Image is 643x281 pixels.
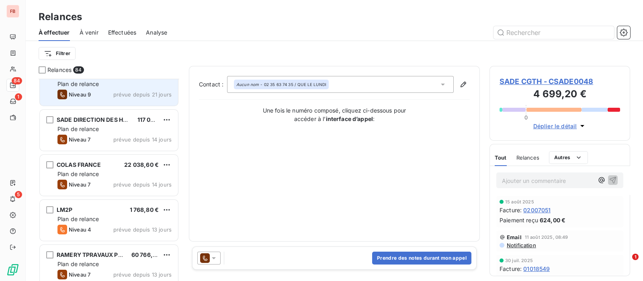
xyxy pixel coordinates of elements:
span: 60 766,91 € [131,251,164,258]
iframe: Intercom live chat [616,254,635,273]
span: Relances [516,154,539,161]
button: Autres [549,151,588,164]
span: 30 juil. 2025 [505,258,533,263]
span: Niveau 4 [69,226,91,233]
span: RAMERY TPRAVAUX PUBLICS [57,251,138,258]
span: Niveau 7 [69,136,90,143]
h3: 4 699,20 € [500,87,620,103]
span: Plan de relance [57,80,99,87]
input: Rechercher [494,26,614,39]
a: 1 [6,95,19,108]
label: Contact : [199,80,227,88]
span: Plan de relance [57,125,99,132]
span: LM2P [57,206,73,213]
span: 02007051 [523,206,551,214]
span: 22 038,60 € [124,161,159,168]
h3: Relances [39,10,82,24]
span: 117 090,17 € [137,116,171,123]
span: prévue depuis 14 jours [113,181,172,188]
a: 84 [6,79,19,92]
span: SADE CGTH - CSADE0048 [500,76,620,87]
span: Niveau 7 [69,181,90,188]
span: Tout [495,154,507,161]
button: Déplier le détail [531,121,589,131]
button: Prendre des notes durant mon appel [372,252,471,265]
span: Paiement reçu [500,216,538,224]
span: 624,00 € [540,216,565,224]
span: Analyse [146,29,167,37]
span: prévue depuis 13 jours [113,226,172,233]
span: Relances [47,66,72,74]
span: prévue depuis 21 jours [113,91,172,98]
span: Niveau 7 [69,271,90,278]
span: 01018549 [523,265,550,273]
span: prévue depuis 13 jours [113,271,172,278]
button: Filtrer [39,47,76,60]
span: 1 [15,93,22,101]
em: Aucun nom [236,82,259,87]
div: FB [6,5,19,18]
span: À effectuer [39,29,70,37]
span: 1 [632,254,639,260]
strong: interface d’appel [326,115,373,122]
img: Logo LeanPay [6,263,19,276]
span: Plan de relance [57,260,99,267]
span: 5 [15,191,22,198]
span: 15 août 2025 [505,199,534,204]
span: Facture : [500,206,522,214]
span: Plan de relance [57,170,99,177]
span: 84 [73,66,84,74]
div: - 02 35 63 74 35 / QUE LE LUNDI [236,82,326,87]
span: Email [507,234,522,240]
span: 84 [12,77,22,84]
span: SADE DIRECTION DES HAUTS DE FRANCE [57,116,172,123]
span: 11 août 2025, 08:49 [525,235,568,240]
div: grid [39,79,179,281]
span: Effectuées [108,29,137,37]
span: Facture : [500,265,522,273]
span: prévue depuis 14 jours [113,136,172,143]
span: 0 [524,114,528,121]
p: Une fois le numéro composé, cliquez ci-dessous pour accéder à l’ : [254,106,415,123]
span: Déplier le détail [533,122,577,130]
span: À venir [80,29,98,37]
span: Plan de relance [57,215,99,222]
span: COLAS FRANCE [57,161,101,168]
span: 1 768,80 € [130,206,159,213]
span: Niveau 9 [69,91,91,98]
span: Notification [506,242,536,248]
